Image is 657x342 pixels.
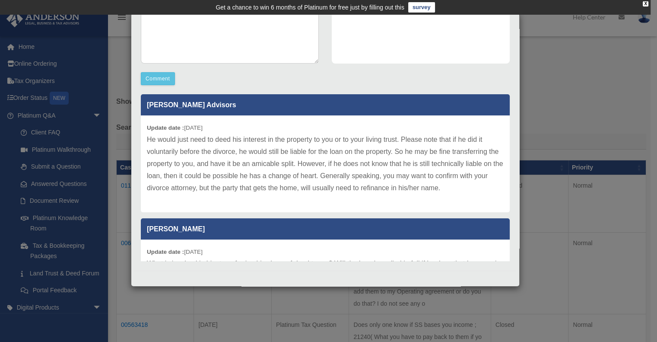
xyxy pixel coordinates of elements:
div: close [643,1,648,6]
div: Get a chance to win 6 months of Platinum for free just by filling out this [216,2,404,13]
p: [PERSON_NAME] [141,218,510,240]
small: [DATE] [147,249,203,255]
p: He would just need to deed his interest in the property to you or to your living trust. Please no... [147,134,504,194]
small: [DATE] [147,125,203,131]
p: [PERSON_NAME] Advisors [141,94,510,115]
b: Update date : [147,125,184,131]
a: survey [408,2,435,13]
p: What is involved in him transferring his share of deed to me? Will the loan be called in full if ... [147,258,504,306]
button: Comment [141,72,175,85]
b: Update date : [147,249,184,255]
